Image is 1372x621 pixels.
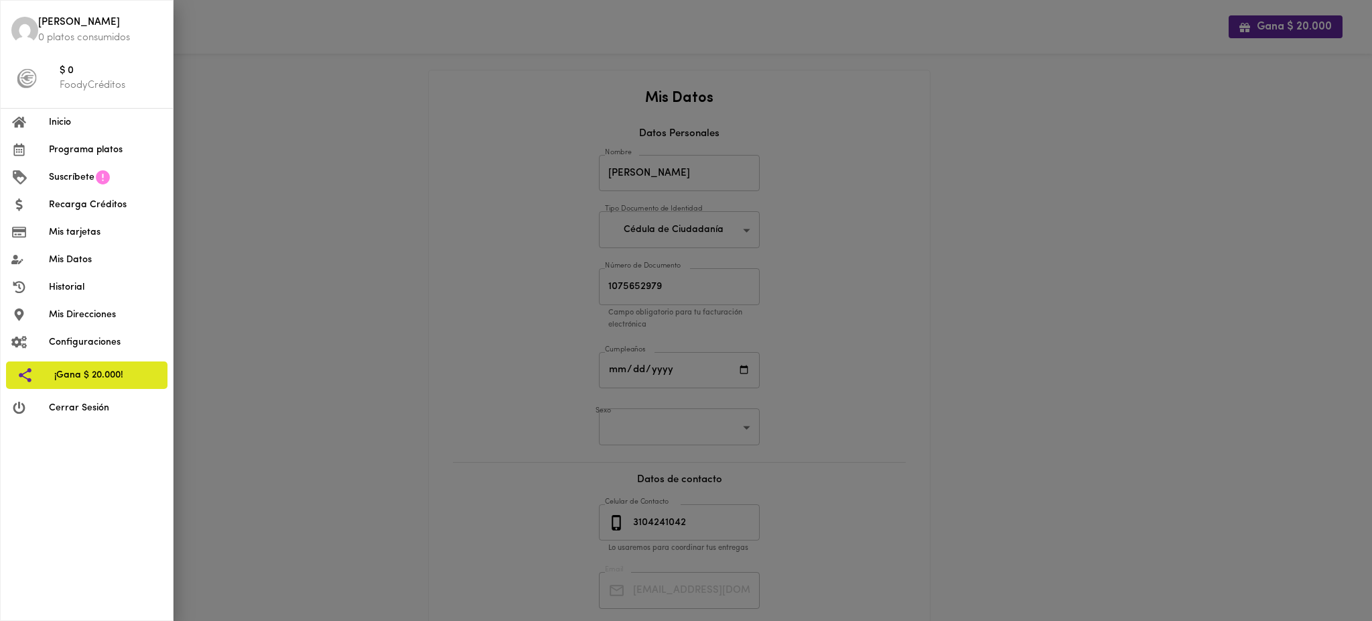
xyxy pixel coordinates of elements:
[49,335,162,349] span: Configuraciones
[49,280,162,294] span: Historial
[49,308,162,322] span: Mis Direcciones
[49,401,162,415] span: Cerrar Sesión
[49,225,162,239] span: Mis tarjetas
[54,368,157,382] span: ¡Gana $ 20.000!
[49,143,162,157] span: Programa platos
[49,253,162,267] span: Mis Datos
[17,68,37,89] img: foody-creditos-black.png
[60,64,162,79] span: $ 0
[49,115,162,129] span: Inicio
[60,78,162,93] p: FoodyCréditos
[49,170,94,184] span: Suscríbete
[38,15,162,31] span: [PERSON_NAME]
[49,198,162,212] span: Recarga Créditos
[1294,543,1359,608] iframe: Messagebird Livechat Widget
[38,31,162,45] p: 0 platos consumidos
